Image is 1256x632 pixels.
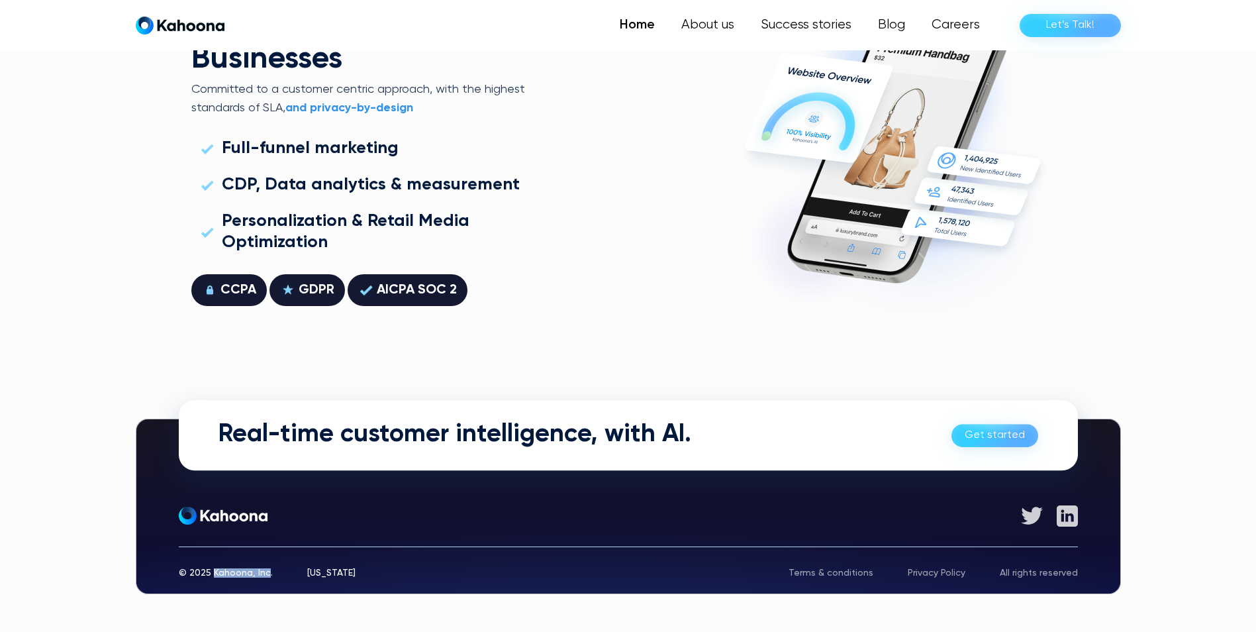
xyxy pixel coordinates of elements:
[1046,15,1094,36] div: Let’s Talk!
[179,568,273,578] div: © 2025 Kahoona, Inc.
[668,12,748,38] a: About us
[951,424,1038,447] a: Get started
[377,280,457,301] div: AICPA SOC 2
[218,420,691,450] h2: Real-time customer intelligence, with AI.
[789,568,873,578] a: Terms & conditions
[222,138,399,159] div: Full-funnel marketing
[220,280,256,301] div: CCPA
[908,568,965,578] a: Privacy Policy
[299,280,334,301] div: GDPR
[918,12,993,38] a: Careers
[1000,568,1078,578] div: All rights reserved
[307,568,356,578] div: [US_STATE]
[285,102,413,114] strong: and privacy-by-design
[748,12,865,38] a: Success stories
[191,81,528,117] p: Committed to a customer centric approach, with the highest standards of SLA,
[222,175,520,195] div: CDP, Data analytics & measurement
[865,12,918,38] a: Blog
[1020,14,1121,37] a: Let’s Talk!
[606,12,668,38] a: Home
[222,211,520,252] div: Personalization & Retail Media Optimization
[136,16,224,35] a: home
